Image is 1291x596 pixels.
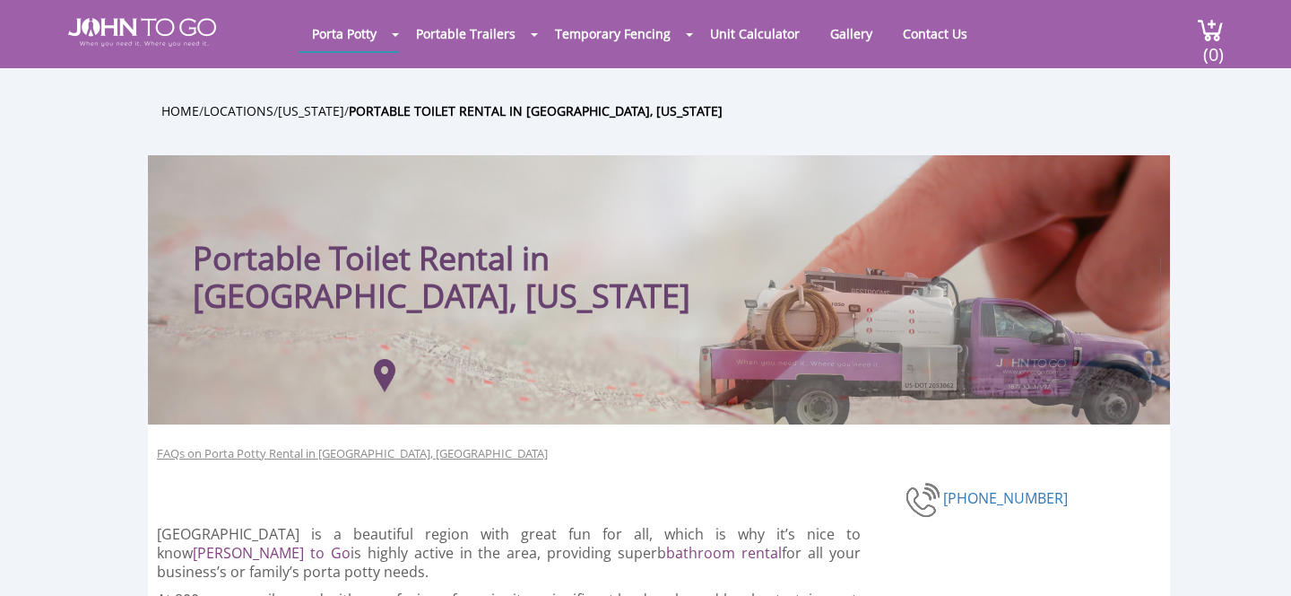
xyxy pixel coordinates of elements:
[1202,28,1224,66] span: (0)
[193,191,771,315] h1: Portable Toilet Rental in [GEOGRAPHIC_DATA], [US_STATE]
[817,16,886,51] a: Gallery
[889,16,981,51] a: Contact Us
[1197,18,1224,42] img: cart a
[542,16,684,51] a: Temporary Fencing
[697,16,813,51] a: Unit Calculator
[161,102,199,119] a: Home
[349,102,723,119] a: Portable Toilet Rental in [GEOGRAPHIC_DATA], [US_STATE]
[157,525,861,582] p: [GEOGRAPHIC_DATA] is a beautiful region with great fun for all, which is why it’s nice to know is...
[278,102,344,119] a: [US_STATE]
[204,102,273,119] a: Locations
[68,18,216,47] img: JOHN to go
[193,543,351,563] a: [PERSON_NAME] to Go
[1219,524,1291,596] button: Live Chat
[403,16,529,51] a: Portable Trailers
[905,480,943,520] img: phone-number
[299,16,390,51] a: Porta Potty
[677,258,1161,425] img: Truck
[943,487,1068,507] a: [PHONE_NUMBER]
[161,101,1183,121] ul: / / /
[666,543,782,563] a: bathroom rental
[157,445,548,462] a: FAQs on Porta Potty Rental in [GEOGRAPHIC_DATA], [GEOGRAPHIC_DATA]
